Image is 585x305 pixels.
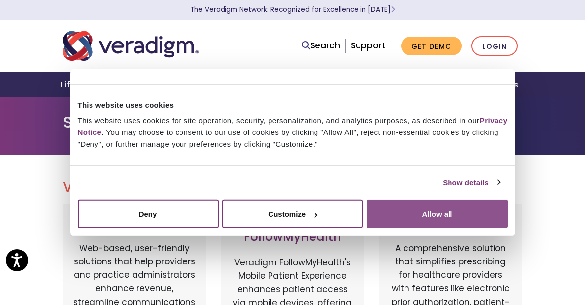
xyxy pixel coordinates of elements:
div: This website uses cookies [78,99,508,111]
div: This website uses cookies for site operation, security, personalization, and analytics purposes, ... [78,115,508,150]
a: Search [302,39,340,52]
img: Veradigm logo [63,30,199,62]
span: Learn More [391,5,395,14]
a: Login [471,36,518,56]
h2: Veradigm Solutions [63,179,523,196]
a: Get Demo [401,37,462,56]
h3: Veradigm FollowMyHealth [231,216,355,244]
a: Show details [443,176,500,188]
iframe: Drift Chat Widget [395,244,573,293]
button: Deny [78,200,219,228]
button: Allow all [367,200,508,228]
a: Life Sciences [55,72,125,97]
button: Customize [222,200,363,228]
a: Privacy Notice [78,116,508,136]
a: The Veradigm Network: Recognized for Excellence in [DATE]Learn More [190,5,395,14]
h1: Solution Login [63,113,523,131]
a: Support [351,40,385,51]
